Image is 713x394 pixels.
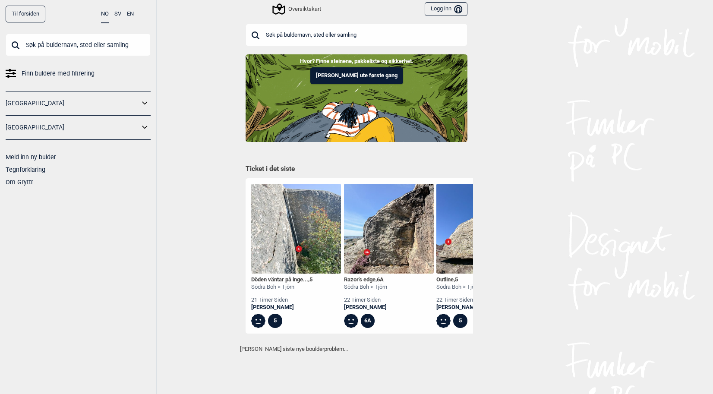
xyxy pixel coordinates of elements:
a: Finn buldere med filtrering [6,67,151,80]
span: 5 [309,276,312,283]
a: [PERSON_NAME] [344,304,387,311]
a: [PERSON_NAME] [251,304,312,311]
a: [GEOGRAPHIC_DATA] [6,97,139,110]
button: EN [127,6,134,22]
a: [PERSON_NAME] [436,304,480,311]
div: Razor's edge , [344,276,387,284]
button: [PERSON_NAME] ute første gang [310,67,403,84]
div: Södra Boh > Tjörn [251,284,312,291]
span: 6A [377,276,384,283]
div: Oversiktskart [274,4,321,14]
button: NO [101,6,109,23]
div: Södra Boh > Tjörn [344,284,387,291]
button: SV [114,6,121,22]
p: Hvor? Finne steinene, pakkeliste og sikkerhet. [6,57,707,66]
a: Meld inn ny bulder [6,154,56,161]
h1: Ticket i det siste [246,164,467,174]
div: Outline , [436,276,480,284]
a: Tegnforklaring [6,166,45,173]
div: 5 [268,314,282,328]
img: Indoor to outdoor [246,54,467,142]
button: Logg inn [425,2,467,16]
input: Søk på buldernavn, sted eller samling [6,34,151,56]
div: Södra Boh > Tjörn [436,284,480,291]
div: 21 timer siden [251,296,312,304]
img: Doden vantar pa ingen men du star forst i kon [251,184,341,274]
p: [PERSON_NAME] siste nye boulderproblem... [240,345,473,353]
div: 22 timer siden [344,296,387,304]
span: 5 [455,276,458,283]
a: [GEOGRAPHIC_DATA] [6,121,139,134]
span: Finn buldere med filtrering [22,67,95,80]
div: 5 [453,314,467,328]
div: 6A [361,314,375,328]
a: Til forsiden [6,6,45,22]
img: Razors edge [344,184,434,274]
img: Outline [436,184,526,274]
input: Søk på buldernavn, sted eller samling [246,24,467,46]
div: 22 timer siden [436,296,480,304]
div: Döden väntar på inge... , [251,276,312,284]
a: Om Gryttr [6,179,33,186]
